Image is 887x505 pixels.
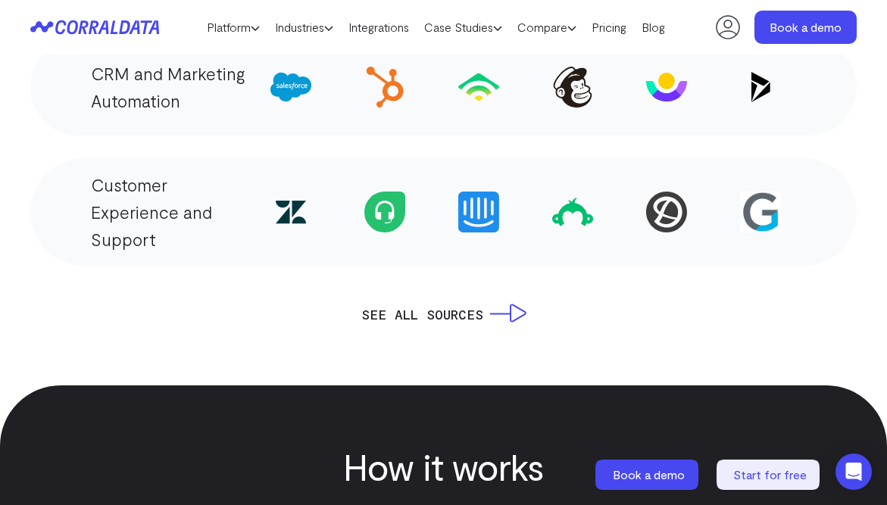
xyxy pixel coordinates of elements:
[341,16,417,39] a: Integrations
[91,171,255,253] p: Customer Experience and Support
[634,16,673,39] a: Blog
[717,460,823,490] a: Start for free
[417,16,510,39] a: Case Studies
[183,446,705,487] h2: How it works
[584,16,634,39] a: Pricing
[835,454,872,490] div: Open Intercom Messenger
[733,467,807,482] span: Start for free
[199,16,267,39] a: Platform
[510,16,584,39] a: Compare
[267,16,341,39] a: Industries
[91,60,255,114] p: CRM and Marketing Automation
[595,460,701,490] a: Book a demo
[613,467,685,482] span: Book a demo
[361,304,526,325] a: SEE ALL SOURCES
[754,11,857,44] a: Book a demo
